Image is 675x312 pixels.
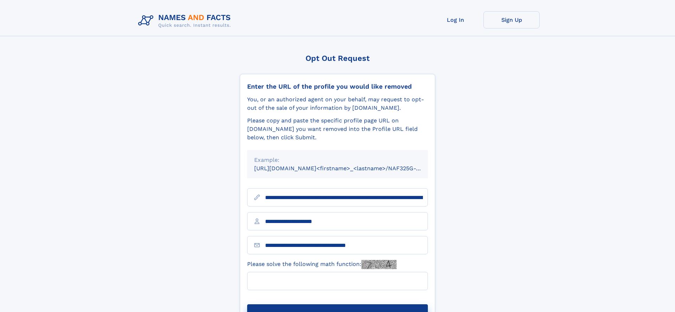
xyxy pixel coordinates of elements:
div: Enter the URL of the profile you would like removed [247,83,428,90]
div: Opt Out Request [240,54,435,63]
a: Sign Up [483,11,540,28]
label: Please solve the following math function: [247,260,397,269]
small: [URL][DOMAIN_NAME]<firstname>_<lastname>/NAF325G-xxxxxxxx [254,165,441,172]
a: Log In [427,11,483,28]
div: Please copy and paste the specific profile page URL on [DOMAIN_NAME] you want removed into the Pr... [247,116,428,142]
div: You, or an authorized agent on your behalf, may request to opt-out of the sale of your informatio... [247,95,428,112]
div: Example: [254,156,421,164]
img: Logo Names and Facts [135,11,237,30]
